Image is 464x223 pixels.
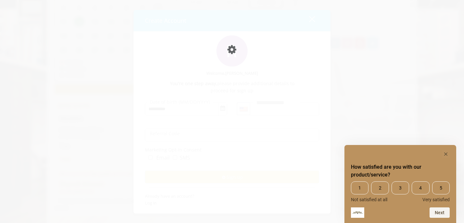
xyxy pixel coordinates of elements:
span: 5 [432,181,450,194]
span: 2 [371,181,389,194]
button: Next question [430,207,450,218]
span: Very satisfied [422,197,450,202]
button: Hide survey [442,150,450,158]
div: How satisfied are you with our product/service? Select an option from 1 to 5, with 1 being Not sa... [351,181,450,202]
h2: How satisfied are you with our product/service? Select an option from 1 to 5, with 1 being Not sa... [351,163,450,179]
span: 1 [351,181,368,194]
span: Not satisfied at all [351,197,387,202]
span: 4 [412,181,429,194]
div: How satisfied are you with our product/service? Select an option from 1 to 5, with 1 being Not sa... [351,150,450,218]
span: 3 [392,181,409,194]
